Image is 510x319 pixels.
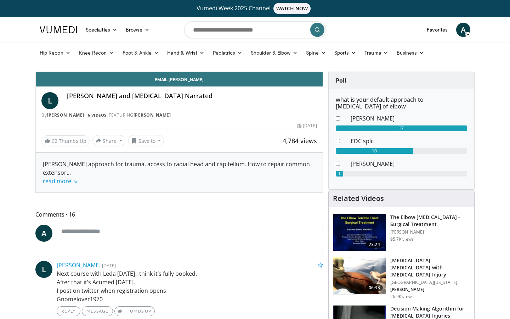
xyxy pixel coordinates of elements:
span: Comments 16 [35,210,323,219]
h3: The Elbow [MEDICAL_DATA] - Surgical Treatment [390,214,470,228]
dd: EDC split [345,137,472,145]
a: A [456,23,470,37]
a: Email [PERSON_NAME] [36,72,323,86]
a: Foot & Ankle [118,46,163,60]
h4: [PERSON_NAME] and [MEDICAL_DATA] Narrated [67,92,317,100]
strong: Poll [336,77,346,84]
a: Reply [57,306,80,316]
a: Hand & Wrist [163,46,209,60]
p: [PERSON_NAME] [390,287,470,292]
div: By FEATURING [41,112,317,118]
h3: [MEDICAL_DATA] [MEDICAL_DATA] with [MEDICAL_DATA] Injury [390,257,470,278]
dd: [PERSON_NAME] [345,114,472,123]
a: Trauma [360,46,392,60]
p: 26.9K views [390,294,414,300]
a: read more ↘ [43,177,77,185]
a: [PERSON_NAME] [47,112,84,118]
a: Favorites [423,23,452,37]
a: A [35,225,52,242]
a: Browse [121,23,154,37]
a: Hip Recon [35,46,75,60]
a: [PERSON_NAME] [57,261,101,269]
div: 1 [336,171,344,177]
a: 06:33 [MEDICAL_DATA] [MEDICAL_DATA] with [MEDICAL_DATA] Injury [GEOGRAPHIC_DATA][US_STATE] [PERSO... [333,257,470,300]
p: 95.7K views [390,236,414,242]
a: Thumbs Up [114,306,154,316]
dd: [PERSON_NAME] [345,159,472,168]
img: VuMedi Logo [40,26,77,33]
small: [DATE] [102,262,116,269]
a: Message [82,306,113,316]
span: 06:33 [366,284,383,291]
a: Pediatrics [209,46,246,60]
button: Share [92,135,125,146]
a: 92 Thumbs Up [41,135,90,146]
div: [DATE] [297,123,317,129]
a: Specialties [81,23,121,37]
img: 162531_0000_1.png.150x105_q85_crop-smart_upscale.jpg [333,214,386,251]
input: Search topics, interventions [184,21,326,38]
a: Vumedi Week 2025 ChannelWATCH NOW [41,3,469,14]
h6: what is your default approach to [MEDICAL_DATA] of elbow [336,96,467,110]
h4: Related Videos [333,194,384,203]
p: [PERSON_NAME] [390,229,470,235]
a: L [35,261,52,278]
a: Sports [330,46,361,60]
a: Business [392,46,429,60]
span: 23:24 [366,241,383,248]
a: Knee Recon [75,46,118,60]
p: Next course with Leda [DATE] , think it’s fully booked. After that it’s Acumed [DATE]. I post on ... [57,269,323,303]
img: 76186_0000_3.png.150x105_q85_crop-smart_upscale.jpg [333,257,386,294]
div: 10 [336,148,413,154]
span: 92 [52,138,57,144]
span: 4,784 views [283,136,317,145]
a: 6 Videos [85,112,109,118]
a: Shoulder & Elbow [246,46,302,60]
span: WATCH NOW [273,3,311,14]
a: Spine [302,46,330,60]
div: 17 [336,125,467,131]
p: [GEOGRAPHIC_DATA][US_STATE] [390,280,470,285]
a: L [41,92,58,109]
a: [PERSON_NAME] [134,112,171,118]
a: 23:24 The Elbow [MEDICAL_DATA] - Surgical Treatment [PERSON_NAME] 95.7K views [333,214,470,251]
div: [PERSON_NAME] approach for trauma, access to radial head and capitellum. How to repair common ext... [43,160,316,185]
button: Save to [128,135,164,146]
